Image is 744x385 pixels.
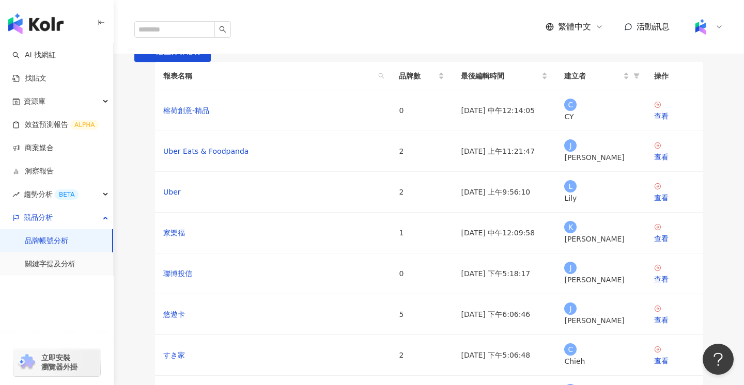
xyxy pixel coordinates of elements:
[25,236,68,246] a: 品牌帳號分析
[391,213,453,253] td: 1
[703,344,734,375] iframe: Help Scout Beacon - Open
[564,233,638,245] div: [PERSON_NAME]
[17,354,37,371] img: chrome extension
[654,274,694,285] div: 查看
[654,355,694,366] div: 查看
[163,105,209,116] a: 榕荷創意-精品
[691,17,710,37] img: Kolr%20app%20icon%20%281%29.png
[654,314,694,326] div: 查看
[391,335,453,376] td: 2
[453,213,556,253] td: [DATE] 中午12:09:58
[163,268,192,279] a: 聯博投信
[12,50,56,60] a: searchAI 找網紅
[391,131,453,172] td: 2
[41,353,78,372] span: 立即安裝 瀏覽器外掛
[163,70,374,82] span: 報表名稱
[376,68,386,84] span: search
[569,140,571,151] span: J
[391,172,453,213] td: 2
[12,166,54,177] a: 洞察報告
[569,303,571,314] span: J
[163,349,185,361] a: すき家
[378,73,384,79] span: search
[654,192,694,203] div: 查看
[564,70,621,82] span: 建立者
[12,143,54,153] a: 商案媒合
[25,259,75,269] a: 關鍵字提及分析
[654,264,694,285] a: 查看
[637,22,670,31] span: 活動訊息
[219,26,226,33] span: search
[8,13,64,34] img: logo
[55,189,79,200] div: BETA
[631,68,642,84] span: filter
[163,227,185,238] a: 家樂福
[654,223,694,244] a: 查看
[391,62,453,90] th: 品牌數
[453,90,556,131] td: [DATE] 中午12:14:05
[12,120,99,130] a: 效益預測報告ALPHA
[24,90,45,113] span: 資源庫
[568,99,574,110] span: C
[568,221,573,233] span: K
[568,344,574,355] span: C
[564,315,638,326] div: [PERSON_NAME]
[12,73,47,84] a: 找貼文
[558,21,591,33] span: 繁體中文
[163,309,185,320] a: 悠遊卡
[654,345,694,366] a: 查看
[646,62,703,90] th: 操作
[453,335,556,376] td: [DATE] 下午5:06:48
[654,101,694,122] a: 查看
[569,262,571,274] span: J
[654,182,694,203] a: 查看
[453,294,556,335] td: [DATE] 下午6:06:46
[12,191,20,198] span: rise
[564,192,638,204] div: Lily
[654,233,694,244] div: 查看
[564,152,638,163] div: [PERSON_NAME]
[24,206,53,229] span: 競品分析
[453,62,556,90] th: 最後編輯時間
[13,348,100,376] a: chrome extension立即安裝 瀏覽器外掛
[391,294,453,335] td: 5
[564,274,638,285] div: [PERSON_NAME]
[556,62,646,90] th: 建立者
[163,186,181,198] a: Uber
[391,253,453,294] td: 0
[24,183,79,206] span: 趨勢分析
[163,146,249,157] a: Uber Eats & Foodpanda
[453,131,556,172] td: [DATE] 上午11:21:47
[453,253,556,294] td: [DATE] 下午5:18:17
[564,356,638,367] div: Chieh
[564,111,638,122] div: CY
[461,70,539,82] span: 最後編輯時間
[569,181,573,192] span: L
[654,151,694,163] div: 查看
[654,110,694,122] div: 查看
[453,172,556,213] td: [DATE] 上午9:56:10
[399,70,436,82] span: 品牌數
[654,141,694,163] a: 查看
[654,304,694,326] a: 查看
[633,73,640,79] span: filter
[391,90,453,131] td: 0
